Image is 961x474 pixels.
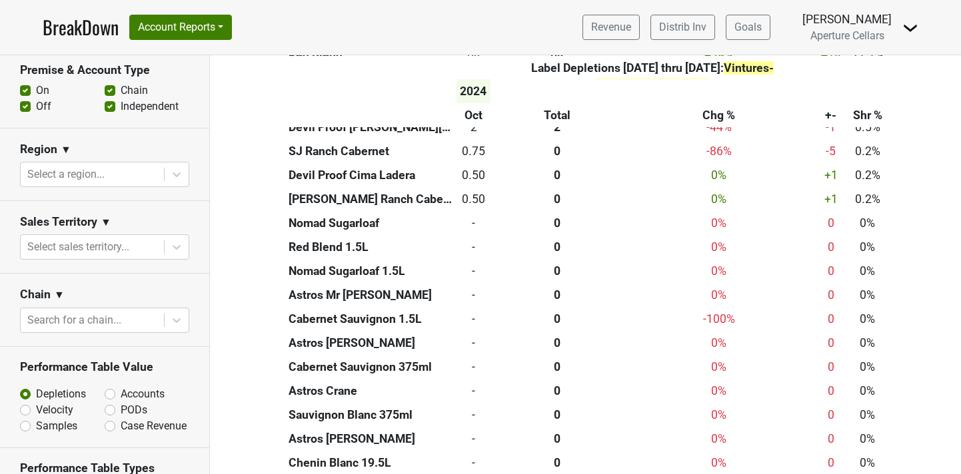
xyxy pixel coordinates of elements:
td: 0% [848,331,887,355]
td: 0 [457,307,490,331]
label: On [36,83,49,99]
td: 0 [457,403,490,427]
th: Nomad Sugarloaf [286,211,457,235]
td: 0 % [624,331,814,355]
div: 0 [494,310,620,328]
div: - [460,454,488,471]
td: 0 [457,355,490,379]
div: 0.50 [460,166,488,184]
div: 0 [817,454,844,471]
td: 0.2% [848,139,887,163]
th: &nbsp;: activate to sort column ascending [848,79,887,103]
th: 0 [490,331,623,355]
div: 0 [494,142,620,160]
button: Account Reports [129,15,232,40]
div: 0 [494,406,620,423]
a: Goals [726,15,770,40]
div: 0 [817,430,844,447]
td: 0% [848,355,887,379]
label: Accounts [121,386,165,402]
td: 0 [457,259,490,283]
div: +1 [817,190,844,208]
td: 0 % [624,379,814,403]
th: Oct [457,103,490,127]
th: 0 [490,403,623,427]
th: Astros Crane [286,379,457,403]
div: - [460,238,488,256]
div: 0 [494,166,620,184]
h3: Chain [20,288,51,302]
th: +- [814,103,848,127]
th: 0 [490,427,623,451]
td: 0 [457,379,490,403]
img: Copy to clipboard [844,79,858,93]
span: Aperture Cellars [810,29,884,42]
div: - [460,310,488,328]
div: - [460,262,488,280]
div: 0 [817,310,844,328]
div: - [460,382,488,399]
td: 0% [848,235,887,259]
th: Chg % [624,103,814,127]
td: -86 % [624,139,814,163]
h3: Region [20,142,57,156]
th: Astros [PERSON_NAME] [286,427,457,451]
h3: Premise & Account Type [20,63,189,77]
td: 0% [848,403,887,427]
th: Cabernet Sauvignon 375ml [286,355,457,379]
td: 0.5 [457,163,490,187]
div: 0 [817,262,844,280]
td: 0 % [624,187,814,211]
th: Total [490,103,623,127]
th: Astros Mr [PERSON_NAME] [286,283,457,307]
td: 0% [848,307,887,331]
label: Independent [121,99,179,115]
th: Shr % [848,103,887,127]
a: BreakDown [43,13,119,41]
div: - [460,334,488,352]
div: 0.50 [460,190,488,208]
td: 0 [457,331,490,355]
label: Samples [36,418,77,434]
td: 0 % [624,355,814,379]
img: Dropdown Menu [902,20,918,36]
th: Label Depletions [DATE] thru [DATE] : [490,55,814,97]
div: 0 [494,358,620,375]
div: 0 [494,382,620,399]
th: Devil Proof Cima Ladera [286,163,457,187]
div: 0 [817,238,844,256]
div: - [460,406,488,423]
div: 0 [817,334,844,352]
div: 0 [817,286,844,304]
span: ▼ [61,142,71,158]
div: - [460,358,488,375]
div: 0 [494,238,620,256]
span: ▼ [54,287,65,303]
th: Nomad Sugarloaf 1.5L [286,259,457,283]
th: SJ Ranch Cabernet [286,139,457,163]
label: Depletions [36,386,86,402]
td: 0 [457,283,490,307]
a: Revenue [582,15,640,40]
th: &nbsp;: activate to sort column ascending [490,79,623,103]
div: 0 [494,334,620,352]
h3: Sales Territory [20,215,97,229]
td: 0 % [624,427,814,451]
div: 0 [494,262,620,280]
div: 0 [494,454,620,471]
td: 0 [457,427,490,451]
th: Sauvignon Blanc 375ml [286,403,457,427]
th: 0.750 [490,139,623,163]
th: 0 [490,211,623,235]
div: -5 [817,142,844,160]
td: 0 % [624,163,814,187]
th: 2024: activate to sort column ascending [457,79,490,103]
td: 0 % [624,235,814,259]
label: Velocity [36,402,73,418]
th: &nbsp;: activate to sort column ascending [286,79,457,103]
label: Off [36,99,51,115]
td: 0 [457,235,490,259]
label: Case Revenue [121,418,187,434]
th: 0 [490,235,623,259]
div: 0 [817,214,844,232]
